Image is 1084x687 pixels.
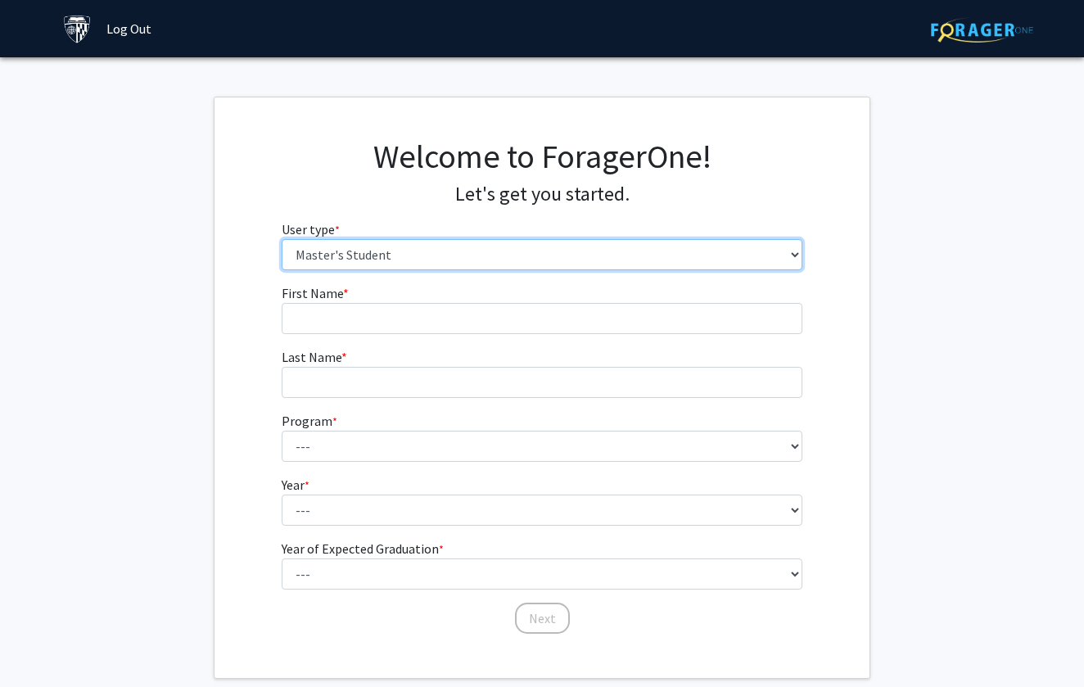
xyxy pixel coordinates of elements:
img: Johns Hopkins University Logo [63,15,92,43]
h1: Welcome to ForagerOne! [282,137,803,176]
label: User type [282,219,340,239]
span: First Name [282,285,343,301]
h4: Let's get you started. [282,183,803,206]
button: Next [515,603,570,634]
iframe: Chat [12,613,70,675]
label: Program [282,411,337,431]
label: Year of Expected Graduation [282,539,444,558]
span: Last Name [282,349,341,365]
img: ForagerOne Logo [931,17,1033,43]
label: Year [282,475,309,495]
